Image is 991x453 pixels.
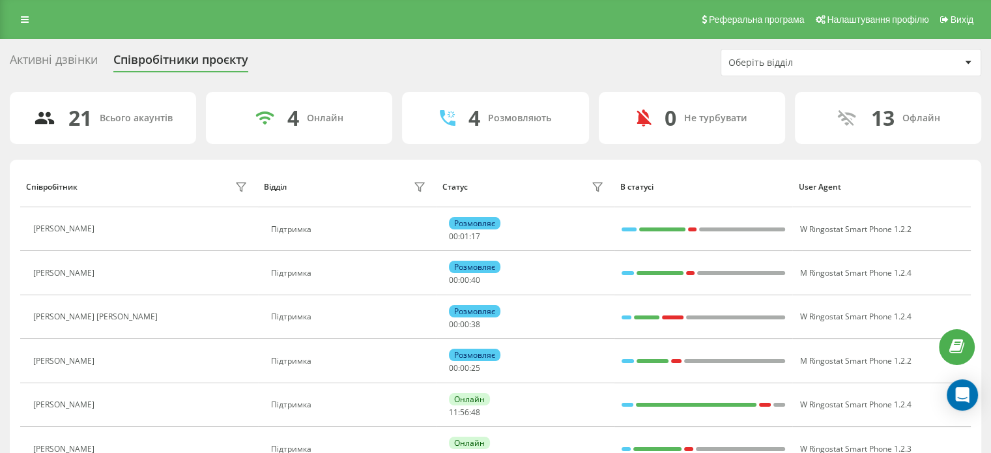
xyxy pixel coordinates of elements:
div: 4 [468,106,480,130]
div: User Agent [799,183,965,192]
div: Відділ [264,183,287,192]
span: 56 [460,407,469,418]
span: 00 [460,319,469,330]
span: 01 [460,231,469,242]
div: Розмовляє [449,261,500,273]
span: 25 [471,362,480,373]
div: Статус [442,183,468,192]
span: 11 [449,407,458,418]
div: [PERSON_NAME] [PERSON_NAME] [33,312,161,321]
span: W Ringostat Smart Phone 1.2.4 [799,311,911,322]
span: 38 [471,319,480,330]
div: В статусі [620,183,786,192]
div: 4 [287,106,299,130]
span: W Ringostat Smart Phone 1.2.4 [799,399,911,410]
div: 13 [870,106,894,130]
span: 00 [449,319,458,330]
div: : : [449,408,480,417]
span: 00 [449,231,458,242]
div: 21 [68,106,92,130]
span: 00 [449,362,458,373]
span: Реферальна програма [709,14,805,25]
div: Оберіть відділ [728,57,884,68]
span: 40 [471,274,480,285]
div: Співробітники проєкту [113,53,248,73]
div: Офлайн [902,113,940,124]
div: Не турбувати [684,113,747,124]
div: Підтримка [271,312,429,321]
span: M Ringostat Smart Phone 1.2.2 [799,355,911,366]
div: Активні дзвінки [10,53,98,73]
div: : : [449,364,480,373]
div: Розмовляє [449,217,500,229]
span: M Ringostat Smart Phone 1.2.4 [799,267,911,278]
div: Всього акаунтів [100,113,173,124]
span: 17 [471,231,480,242]
span: 00 [460,274,469,285]
div: Розмовляє [449,305,500,317]
div: [PERSON_NAME] [33,357,98,366]
div: Онлайн [449,437,490,449]
div: Підтримка [271,357,429,366]
span: 00 [460,362,469,373]
div: [PERSON_NAME] [33,400,98,409]
span: 48 [471,407,480,418]
span: Вихід [951,14,973,25]
div: Підтримка [271,269,429,278]
div: Розмовляє [449,349,500,361]
div: 0 [665,106,676,130]
div: Онлайн [307,113,343,124]
div: [PERSON_NAME] [33,269,98,278]
span: Налаштування профілю [827,14,928,25]
div: : : [449,320,480,329]
div: Співробітник [26,183,78,192]
div: Онлайн [449,393,490,405]
div: [PERSON_NAME] [33,224,98,233]
div: Підтримка [271,400,429,409]
div: Open Intercom Messenger [947,379,978,411]
div: Розмовляють [488,113,551,124]
div: : : [449,232,480,241]
div: Підтримка [271,225,429,234]
span: 00 [449,274,458,285]
span: W Ringostat Smart Phone 1.2.2 [799,224,911,235]
div: : : [449,276,480,285]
